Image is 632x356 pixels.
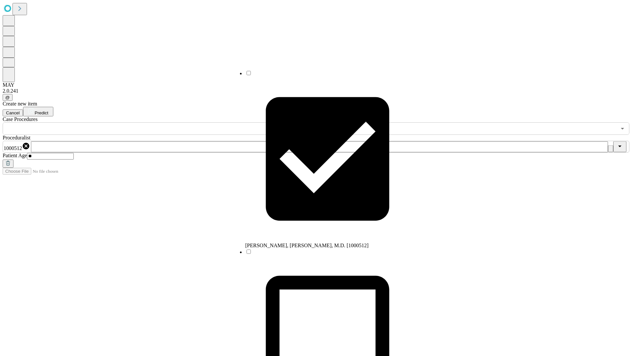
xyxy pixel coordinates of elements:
[4,145,22,151] span: 1000512
[6,110,20,115] span: Cancel
[608,145,613,152] button: Clear
[3,101,37,106] span: Create new item
[4,142,30,151] div: 1000512
[3,135,30,140] span: Proceduralist
[5,95,10,100] span: @
[613,141,626,152] button: Close
[3,82,629,88] div: MAY
[3,116,38,122] span: Scheduled Procedure
[245,243,369,248] span: [PERSON_NAME], [PERSON_NAME], M.D. [1000512]
[3,88,629,94] div: 2.0.241
[3,109,23,116] button: Cancel
[35,110,48,115] span: Predict
[618,124,627,133] button: Open
[3,94,13,101] button: @
[23,107,53,116] button: Predict
[3,153,27,158] span: Patient Age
